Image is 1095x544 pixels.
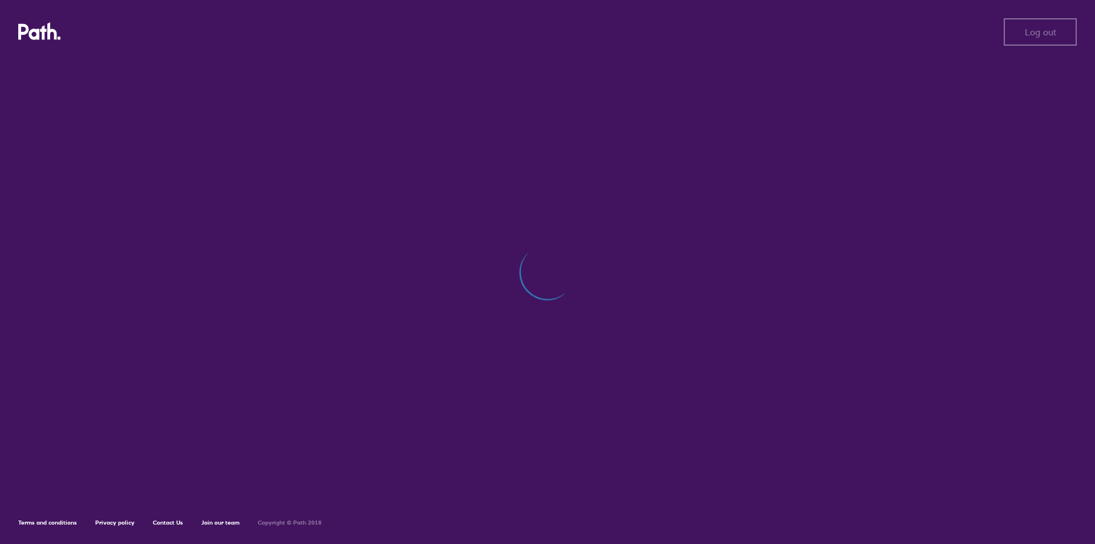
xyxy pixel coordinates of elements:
a: Join our team [201,519,240,526]
a: Terms and conditions [18,519,77,526]
h6: Copyright © Path 2018 [258,519,322,526]
button: Log out [1004,18,1077,46]
a: Privacy policy [95,519,135,526]
a: Contact Us [153,519,183,526]
span: Log out [1025,27,1056,37]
